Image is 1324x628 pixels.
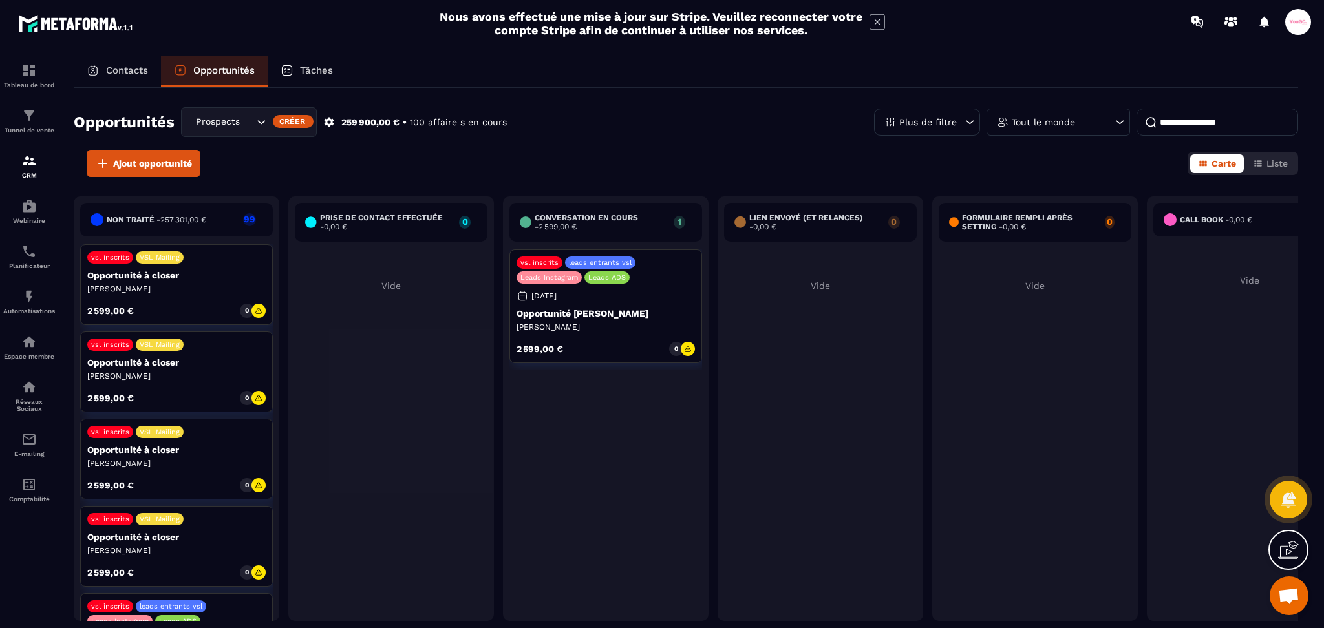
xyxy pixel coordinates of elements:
[962,213,1098,231] h6: Formulaire rempli après setting -
[539,222,577,231] span: 2 599,00 €
[21,153,37,169] img: formation
[3,308,55,315] p: Automatisations
[520,258,559,267] p: vsl inscrits
[140,340,180,349] p: VSL Mailing
[273,115,314,128] div: Créer
[74,56,161,87] a: Contacts
[87,568,134,577] p: 2 599,00 €
[531,291,557,300] p: [DATE]
[1105,217,1115,226] p: 0
[724,280,917,291] p: Vide
[295,280,487,291] p: Vide
[74,109,175,135] h2: Opportunités
[3,450,55,457] p: E-mailing
[91,428,129,436] p: vsl inscrits
[1180,215,1252,224] h6: Call book -
[87,150,200,177] button: Ajout opportunité
[517,322,695,332] p: [PERSON_NAME]
[1003,222,1026,231] span: 0,00 €
[87,284,266,294] p: [PERSON_NAME]
[21,432,37,447] img: email
[87,532,266,542] p: Opportunité à closer
[3,279,55,324] a: automationsautomationsAutomatisations
[341,116,400,129] p: 259 900,00 €
[3,234,55,279] a: schedulerschedulerPlanificateur
[159,617,197,625] p: Leads ADS
[517,344,563,353] p: 2 599,00 €
[240,115,253,129] input: Search for option
[3,217,55,224] p: Webinaire
[3,81,55,89] p: Tableau de bord
[107,215,206,224] h6: Non traité -
[899,118,957,127] p: Plus de filtre
[181,107,317,137] div: Search for option
[1212,158,1236,169] span: Carte
[91,617,149,625] p: Leads Instagram
[21,334,37,350] img: automations
[87,393,134,403] p: 2 599,00 €
[588,273,626,282] p: Leads ADS
[91,602,129,611] p: vsl inscrits
[193,115,240,129] span: Prospects Libres
[749,213,881,231] h6: Lien envoyé (et relances) -
[245,481,249,490] p: 0
[3,324,55,370] a: automationsautomationsEspace membre
[3,172,55,179] p: CRM
[21,289,37,304] img: automations
[439,10,863,37] h2: Nous avons effectué une mise à jour sur Stripe. Veuillez reconnecter votre compte Stripe afin de ...
[18,12,134,35] img: logo
[21,477,37,492] img: accountant
[113,157,192,170] span: Ajout opportunité
[3,127,55,134] p: Tunnel de vente
[569,258,632,267] p: leads entrants vsl
[87,545,266,556] p: [PERSON_NAME]
[1190,154,1244,173] button: Carte
[140,602,202,611] p: leads entrants vsl
[21,63,37,78] img: formation
[21,244,37,259] img: scheduler
[21,108,37,123] img: formation
[459,217,471,226] p: 0
[3,143,55,189] a: formationformationCRM
[888,217,901,226] p: 0
[3,422,55,467] a: emailemailE-mailing
[535,213,667,231] h6: Conversation en cours -
[3,353,55,360] p: Espace membre
[674,217,685,226] p: 1
[3,398,55,412] p: Réseaux Sociaux
[87,481,134,490] p: 2 599,00 €
[106,65,148,76] p: Contacts
[140,253,180,262] p: VSL Mailing
[3,370,55,422] a: social-networksocial-networkRéseaux Sociaux
[753,222,776,231] span: 0,00 €
[1270,576,1308,615] a: Ouvrir le chat
[520,273,578,282] p: Leads Instagram
[243,215,256,224] p: 99
[245,568,249,577] p: 0
[320,213,453,231] h6: Prise de contact effectuée -
[3,53,55,98] a: formationformationTableau de bord
[245,306,249,315] p: 0
[1012,118,1075,127] p: Tout le monde
[161,56,268,87] a: Opportunités
[91,340,129,349] p: vsl inscrits
[87,458,266,468] p: [PERSON_NAME]
[91,253,129,262] p: vsl inscrits
[324,222,347,231] span: 0,00 €
[21,198,37,214] img: automations
[410,116,507,129] p: 100 affaire s en cours
[300,65,333,76] p: Tâches
[3,98,55,143] a: formationformationTunnel de vente
[160,215,206,224] span: 257 301,00 €
[1245,154,1296,173] button: Liste
[3,189,55,234] a: automationsautomationsWebinaire
[3,262,55,269] p: Planificateur
[268,56,346,87] a: Tâches
[87,270,266,280] p: Opportunité à closer
[140,428,180,436] p: VSL Mailing
[939,280,1131,291] p: Vide
[245,393,249,403] p: 0
[403,116,407,129] p: •
[87,357,266,368] p: Opportunité à closer
[674,344,678,353] p: 0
